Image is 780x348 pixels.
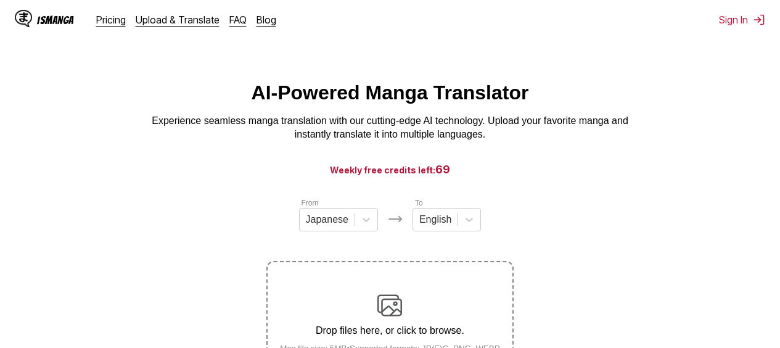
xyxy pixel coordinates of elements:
a: FAQ [229,14,247,26]
a: Pricing [96,14,126,26]
img: Languages icon [388,212,403,226]
img: IsManga Logo [15,10,32,27]
a: Upload & Translate [136,14,220,26]
span: 69 [435,163,450,176]
h3: Weekly free credits left: [30,162,750,177]
h1: AI-Powered Manga Translator [252,81,529,104]
button: Sign In [719,14,765,26]
div: IsManga [37,14,74,26]
p: Experience seamless manga translation with our cutting-edge AI technology. Upload your favorite m... [144,114,637,142]
a: Blog [257,14,276,26]
p: Drop files here, or click to browse. [270,325,510,336]
label: To [415,199,423,207]
label: From [302,199,319,207]
img: Sign out [753,14,765,26]
a: IsManga LogoIsManga [15,10,96,30]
